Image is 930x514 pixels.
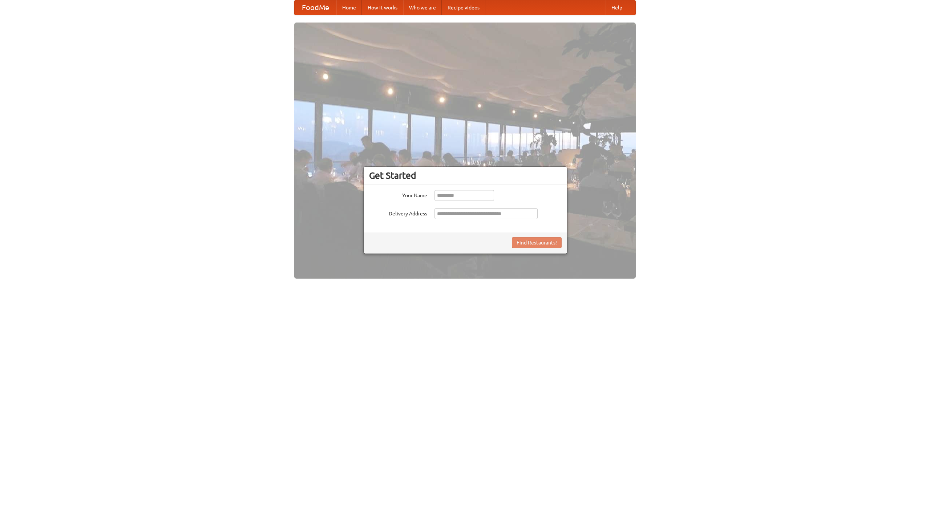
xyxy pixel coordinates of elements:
h3: Get Started [369,170,562,181]
a: Who we are [403,0,442,15]
label: Delivery Address [369,208,427,217]
a: FoodMe [295,0,336,15]
a: Help [606,0,628,15]
a: Recipe videos [442,0,485,15]
button: Find Restaurants! [512,237,562,248]
a: How it works [362,0,403,15]
label: Your Name [369,190,427,199]
a: Home [336,0,362,15]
